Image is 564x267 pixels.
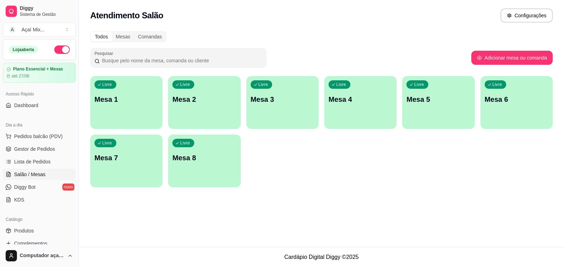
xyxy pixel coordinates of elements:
[402,76,474,129] button: LivreMesa 5
[414,82,424,87] p: Livre
[112,32,134,42] div: Mesas
[336,82,346,87] p: Livre
[480,76,553,129] button: LivreMesa 6
[14,158,51,165] span: Lista de Pedidos
[3,247,76,264] button: Computador açaí Mix
[172,94,236,104] p: Mesa 2
[9,26,16,33] span: A
[3,119,76,131] div: Dia a dia
[3,238,76,249] a: Complementos
[168,135,240,187] button: LivreMesa 8
[3,100,76,111] a: Dashboard
[100,57,262,64] input: Pesquisar
[14,171,45,178] span: Salão / Mesas
[9,46,38,54] div: Loja aberta
[14,184,36,191] span: Diggy Bot
[180,140,190,146] p: Livre
[3,23,76,37] button: Select a team
[94,153,158,163] p: Mesa 7
[91,32,112,42] div: Todos
[90,10,163,21] h2: Atendimento Salão
[3,181,76,193] a: Diggy Botnovo
[54,45,70,54] button: Alterar Status
[3,131,76,142] button: Pedidos balcão (PDV)
[246,76,319,129] button: LivreMesa 3
[329,94,392,104] p: Mesa 4
[79,247,564,267] footer: Cardápio Digital Diggy © 2025
[14,145,55,153] span: Gestor de Pedidos
[14,102,38,109] span: Dashboard
[3,214,76,225] div: Catálogo
[14,240,47,247] span: Complementos
[94,94,158,104] p: Mesa 1
[3,88,76,100] div: Acesso Rápido
[258,82,268,87] p: Livre
[406,94,470,104] p: Mesa 5
[3,156,76,167] a: Lista de Pedidos
[20,253,65,259] span: Computador açaí Mix
[485,94,548,104] p: Mesa 6
[3,3,76,20] a: DiggySistema de Gestão
[3,225,76,236] a: Produtos
[20,5,73,12] span: Diggy
[14,196,24,203] span: KDS
[3,169,76,180] a: Salão / Mesas
[471,51,553,65] button: Adicionar mesa ou comanda
[3,194,76,205] a: KDS
[3,63,76,83] a: Plano Essencial + Mesasaté 27/08
[90,76,163,129] button: LivreMesa 1
[90,135,163,187] button: LivreMesa 7
[22,26,44,33] div: Açaí Mix ...
[172,153,236,163] p: Mesa 8
[492,82,502,87] p: Livre
[12,73,29,79] article: até 27/08
[3,143,76,155] a: Gestor de Pedidos
[14,227,34,234] span: Produtos
[94,50,116,56] label: Pesquisar
[180,82,190,87] p: Livre
[168,76,240,129] button: LivreMesa 2
[134,32,166,42] div: Comandas
[251,94,314,104] p: Mesa 3
[102,140,112,146] p: Livre
[324,76,397,129] button: LivreMesa 4
[14,133,63,140] span: Pedidos balcão (PDV)
[20,12,73,17] span: Sistema de Gestão
[501,8,553,23] button: Configurações
[102,82,112,87] p: Livre
[13,67,63,72] article: Plano Essencial + Mesas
